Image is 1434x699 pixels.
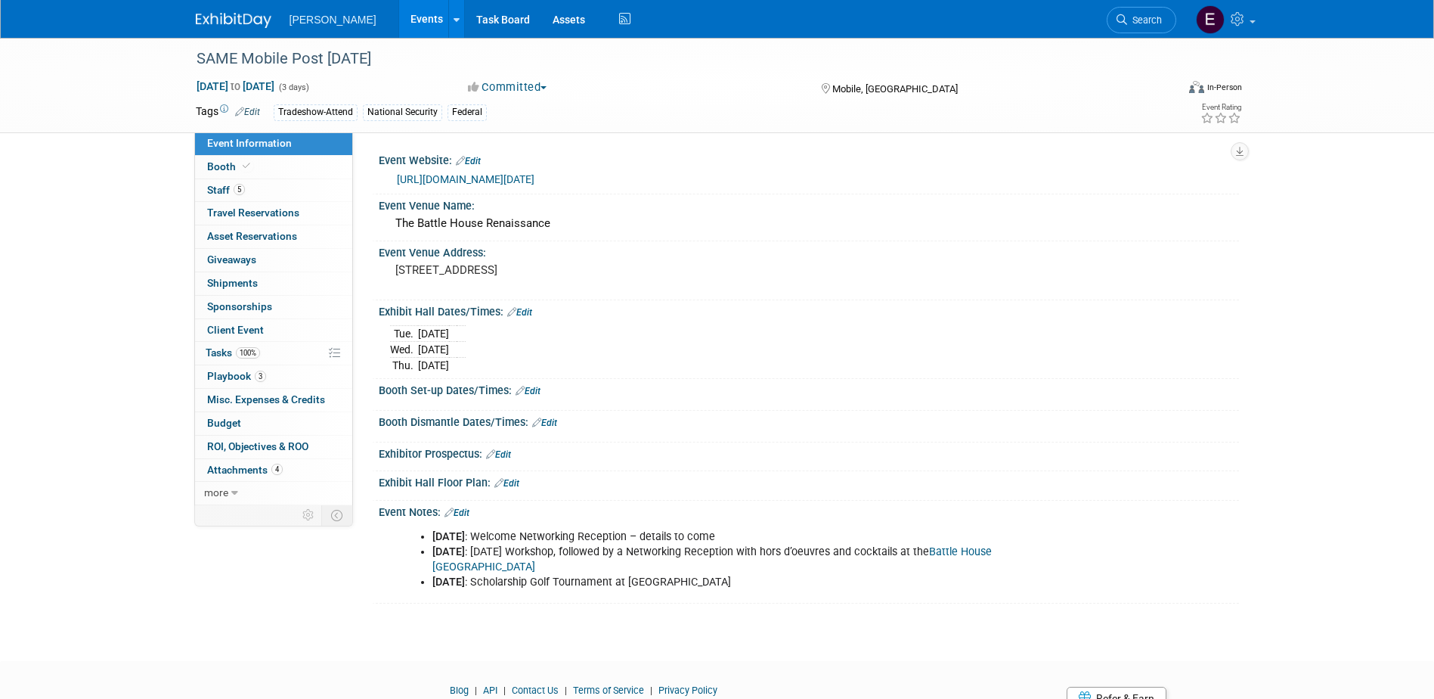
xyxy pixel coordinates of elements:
[207,230,297,242] span: Asset Reservations
[195,179,352,202] a: Staff5
[432,576,465,589] b: [DATE]
[195,296,352,318] a: Sponsorships
[516,386,540,396] a: Edit
[379,501,1239,520] div: Event Notes:
[646,685,656,696] span: |
[432,545,1064,575] li: : [DATE] Workshop, followed by a Networking Reception with hors d’oeuvres and cocktails at the
[191,45,1154,73] div: SAME Mobile Post [DATE]
[277,82,309,92] span: (3 days)
[195,365,352,388] a: Playbook3
[235,107,260,117] a: Edit
[432,530,1064,545] li: : Welcome Networking Reception – details to come
[456,156,481,166] a: Edit
[195,459,352,482] a: Attachments4
[379,149,1239,169] div: Event Website:
[512,685,559,696] a: Contact Us
[207,370,266,382] span: Playbook
[573,685,644,696] a: Terms of Service
[195,319,352,342] a: Client Event
[196,13,271,28] img: ExhibitDay
[207,300,272,312] span: Sponsorships
[207,160,253,172] span: Booth
[444,508,469,518] a: Edit
[207,184,245,196] span: Staff
[207,464,283,476] span: Attachments
[195,412,352,435] a: Budget
[379,443,1239,462] div: Exhibitor Prospectus:
[1196,5,1225,34] img: Emy Volk
[195,272,352,295] a: Shipments
[207,277,258,289] span: Shipments
[379,411,1239,430] div: Booth Dismantle Dates/Times:
[432,575,1064,590] li: : Scholarship Golf Tournament at [GEOGRAPHIC_DATA]
[195,132,352,155] a: Event Information
[271,464,283,475] span: 4
[1087,79,1243,101] div: Event Format
[500,685,509,696] span: |
[228,80,243,92] span: to
[379,471,1239,491] div: Exhibit Hall Floor Plan:
[195,342,352,365] a: Tasks100%
[204,486,228,499] span: more
[255,371,266,382] span: 3
[561,685,571,696] span: |
[379,379,1239,399] div: Booth Set-up Dates/Times:
[207,417,241,429] span: Budget
[274,104,358,120] div: Tradeshow-Attend
[463,79,553,95] button: Committed
[195,225,352,248] a: Asset Reservations
[196,79,275,93] span: [DATE] [DATE]
[236,347,260,359] span: 100%
[395,263,720,277] pre: [STREET_ADDRESS]
[363,104,442,120] div: National Security
[1189,81,1204,93] img: Format-Inperson.png
[379,241,1239,260] div: Event Venue Address:
[507,307,532,318] a: Edit
[450,685,469,696] a: Blog
[418,326,449,342] td: [DATE]
[196,104,260,121] td: Tags
[207,393,325,405] span: Misc. Expenses & Credits
[390,358,418,374] td: Thu.
[390,326,418,342] td: Tue.
[195,202,352,225] a: Travel Reservations
[532,418,557,428] a: Edit
[195,156,352,179] a: Booth
[321,505,352,525] td: Toggle Event Tabs
[418,342,449,358] td: [DATE]
[207,440,308,452] span: ROI, Objectives & ROO
[832,83,958,95] span: Mobile, [GEOGRAPHIC_DATA]
[296,505,322,525] td: Personalize Event Tab Strip
[234,184,245,195] span: 5
[483,685,497,696] a: API
[397,173,534,185] a: [URL][DOMAIN_NAME][DATE]
[390,212,1228,235] div: The Battle House Renaissance
[1127,14,1162,26] span: Search
[195,436,352,458] a: ROI, Objectives & ROO
[207,324,264,336] span: Client Event
[207,253,256,266] span: Giveaways
[1107,7,1176,33] a: Search
[379,300,1239,320] div: Exhibit Hall Dates/Times:
[418,358,449,374] td: [DATE]
[1200,104,1241,111] div: Event Rating
[494,478,519,489] a: Edit
[432,530,465,543] b: [DATE]
[290,14,376,26] span: [PERSON_NAME]
[471,685,481,696] span: |
[390,342,418,358] td: Wed.
[195,249,352,272] a: Giveaways
[379,194,1239,213] div: Event Venue Name:
[206,346,260,359] span: Tasks
[207,137,292,149] span: Event Information
[432,545,465,558] b: [DATE]
[207,207,299,219] span: Travel Reservations
[658,685,717,696] a: Privacy Policy
[243,162,250,170] i: Booth reservation complete
[486,449,511,460] a: Edit
[195,389,352,412] a: Misc. Expenses & Credits
[1206,82,1242,93] div: In-Person
[448,104,487,120] div: Federal
[195,482,352,505] a: more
